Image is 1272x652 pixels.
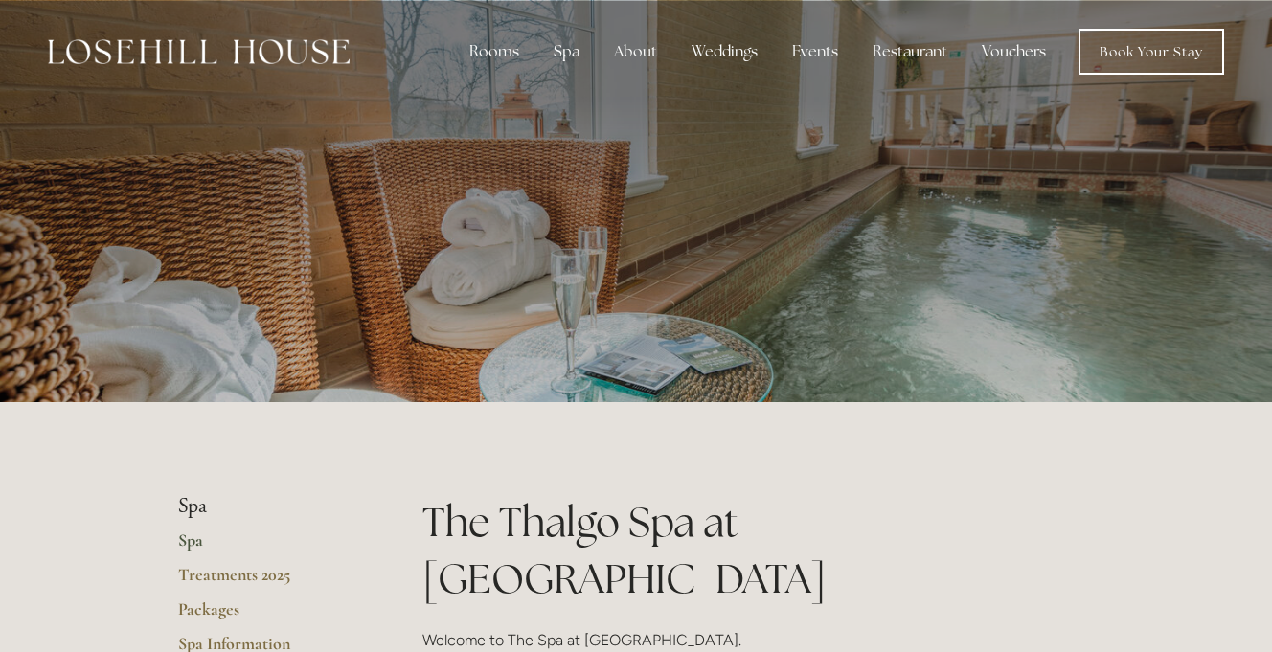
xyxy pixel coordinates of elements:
div: Restaurant [857,33,963,71]
li: Spa [178,494,361,519]
a: Treatments 2025 [178,564,361,598]
div: About [599,33,672,71]
div: Events [777,33,853,71]
a: Vouchers [966,33,1061,71]
div: Rooms [454,33,534,71]
div: Spa [538,33,595,71]
a: Spa [178,529,361,564]
a: Packages [178,598,361,633]
a: Book Your Stay [1079,29,1224,75]
img: Losehill House [48,39,350,64]
div: Weddings [676,33,773,71]
h1: The Thalgo Spa at [GEOGRAPHIC_DATA] [422,494,1094,607]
